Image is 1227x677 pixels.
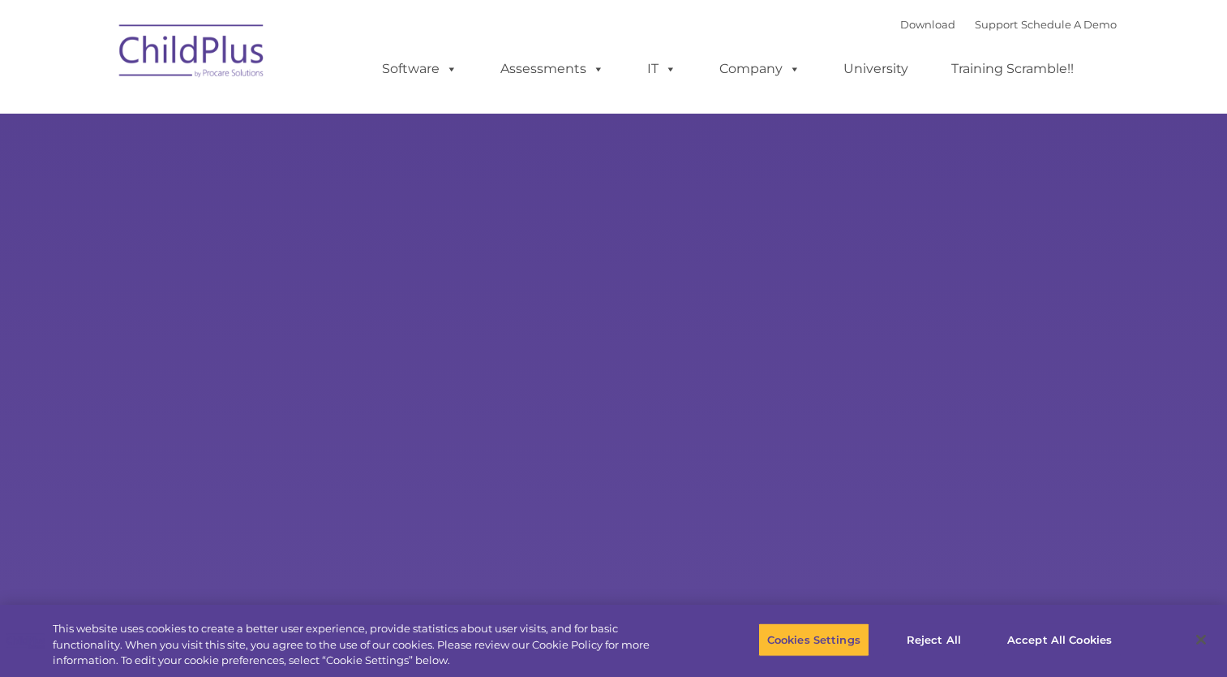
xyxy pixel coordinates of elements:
a: University [827,53,925,85]
a: Company [703,53,817,85]
a: Assessments [484,53,620,85]
button: Accept All Cookies [998,623,1121,657]
a: IT [631,53,693,85]
a: Software [366,53,474,85]
a: Download [900,18,955,31]
button: Close [1183,622,1219,658]
img: ChildPlus by Procare Solutions [111,13,273,94]
div: This website uses cookies to create a better user experience, provide statistics about user visit... [53,621,675,669]
a: Support [975,18,1018,31]
button: Cookies Settings [758,623,869,657]
a: Schedule A Demo [1021,18,1117,31]
font: | [900,18,1117,31]
a: Training Scramble!! [935,53,1090,85]
button: Reject All [883,623,985,657]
